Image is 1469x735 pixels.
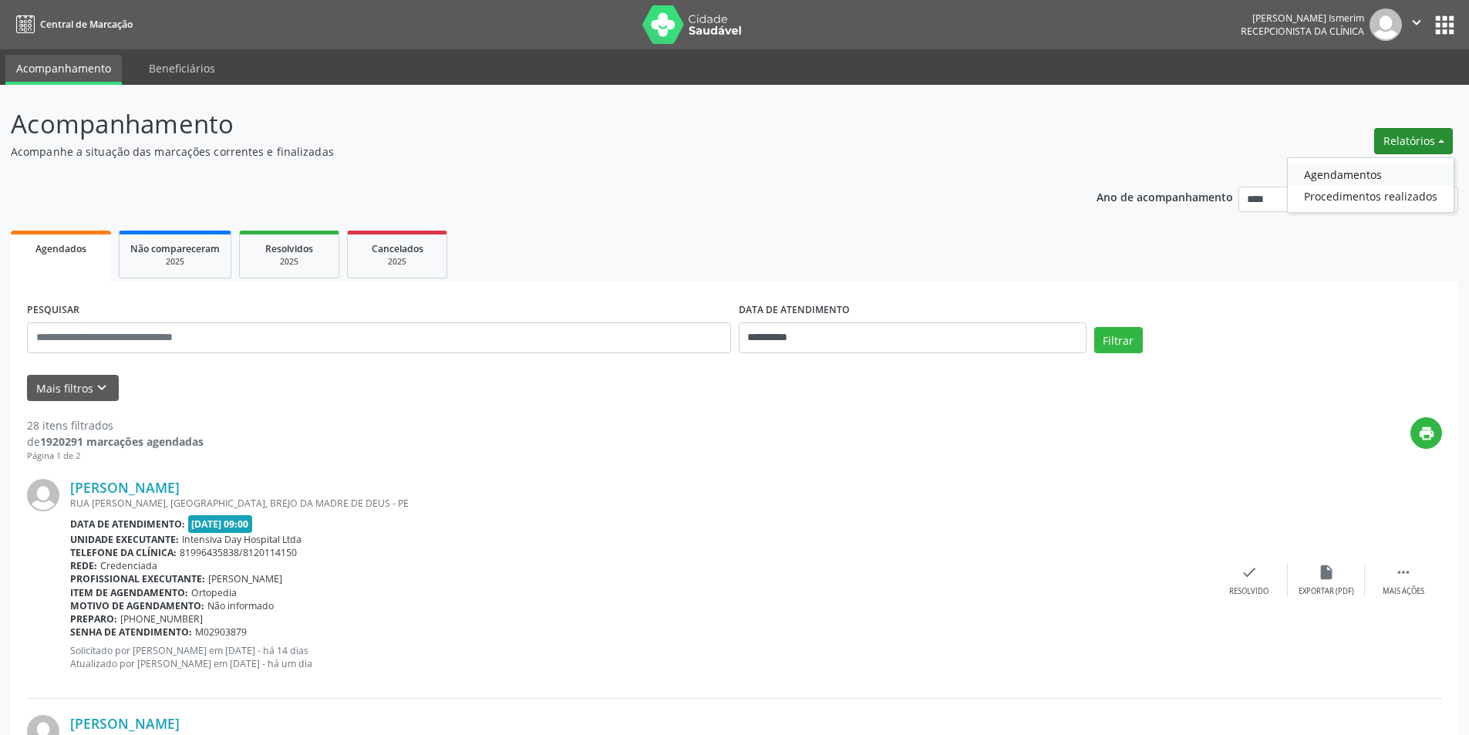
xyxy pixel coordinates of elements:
[1288,185,1454,207] a: Procedimentos realizados
[70,497,1211,510] div: RUA [PERSON_NAME], [GEOGRAPHIC_DATA], BREJO DA MADRE DE DEUS - PE
[188,515,253,533] span: [DATE] 09:00
[11,105,1024,143] p: Acompanhamento
[372,242,423,255] span: Cancelados
[1370,8,1402,41] img: img
[70,625,192,639] b: Senha de atendimento:
[1094,327,1143,353] button: Filtrar
[1395,564,1412,581] i: 
[208,572,282,585] span: [PERSON_NAME]
[40,18,133,31] span: Central de Marcação
[138,55,226,82] a: Beneficiários
[70,572,205,585] b: Profissional executante:
[27,433,204,450] div: de
[70,559,97,572] b: Rede:
[70,612,117,625] b: Preparo:
[1097,187,1233,206] p: Ano de acompanhamento
[27,479,59,511] img: img
[739,298,850,322] label: DATA DE ATENDIMENTO
[120,612,203,625] span: [PHONE_NUMBER]
[27,417,204,433] div: 28 itens filtrados
[70,546,177,559] b: Telefone da clínica:
[27,375,119,402] button: Mais filtroskeyboard_arrow_down
[1318,564,1335,581] i: insert_drive_file
[191,586,237,599] span: Ortopedia
[1408,14,1425,31] i: 
[130,256,220,268] div: 2025
[1418,425,1435,442] i: print
[1402,8,1431,41] button: 
[11,143,1024,160] p: Acompanhe a situação das marcações correntes e finalizadas
[70,479,180,496] a: [PERSON_NAME]
[93,379,110,396] i: keyboard_arrow_down
[1410,417,1442,449] button: print
[1431,12,1458,39] button: apps
[70,533,179,546] b: Unidade executante:
[70,586,188,599] b: Item de agendamento:
[265,242,313,255] span: Resolvidos
[27,450,204,463] div: Página 1 de 2
[1383,586,1424,597] div: Mais ações
[40,434,204,449] strong: 1920291 marcações agendadas
[70,644,1211,670] p: Solicitado por [PERSON_NAME] em [DATE] - há 14 dias Atualizado por [PERSON_NAME] em [DATE] - há u...
[100,559,157,572] span: Credenciada
[195,625,247,639] span: M02903879
[1374,128,1453,154] button: Relatórios
[11,12,133,37] a: Central de Marcação
[207,599,274,612] span: Não informado
[70,518,185,531] b: Data de atendimento:
[180,546,297,559] span: 81996435838/8120114150
[70,599,204,612] b: Motivo de agendamento:
[70,715,180,732] a: [PERSON_NAME]
[251,256,328,268] div: 2025
[27,298,79,322] label: PESQUISAR
[359,256,436,268] div: 2025
[5,55,122,85] a: Acompanhamento
[1241,564,1258,581] i: check
[1241,12,1364,25] div: [PERSON_NAME] Ismerim
[1299,586,1354,597] div: Exportar (PDF)
[130,242,220,255] span: Não compareceram
[1287,157,1454,213] ul: Relatórios
[35,242,86,255] span: Agendados
[182,533,302,546] span: Intensiva Day Hospital Ltda
[1229,586,1269,597] div: Resolvido
[1288,164,1454,185] a: Agendamentos
[1241,25,1364,38] span: Recepcionista da clínica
